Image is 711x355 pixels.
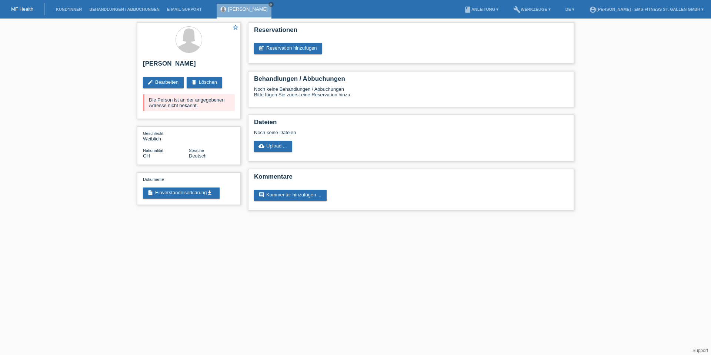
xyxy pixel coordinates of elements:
a: close [268,2,274,7]
h2: Behandlungen / Abbuchungen [254,75,568,86]
i: post_add [258,45,264,51]
a: E-Mail Support [163,7,206,11]
a: buildWerkzeuge ▾ [510,7,554,11]
a: account_circle[PERSON_NAME] - EMS-Fitness St. Gallen GmbH ▾ [585,7,707,11]
i: account_circle [589,6,597,13]
div: Noch keine Behandlungen / Abbuchungen Bitte fügen Sie zuerst eine Reservation hinzu. [254,86,568,103]
div: Die Person ist an der angegebenen Adresse nicht bekannt. [143,94,235,111]
span: Schweiz [143,153,150,159]
i: get_app [207,190,213,196]
a: DE ▾ [562,7,578,11]
i: book [464,6,471,13]
i: edit [147,79,153,85]
a: Support [692,348,708,353]
i: close [269,3,273,6]
h2: [PERSON_NAME] [143,60,235,71]
span: Nationalität [143,148,163,153]
div: Noch keine Dateien [254,130,480,135]
a: deleteLöschen [187,77,222,88]
a: Behandlungen / Abbuchungen [86,7,163,11]
h2: Kommentare [254,173,568,184]
a: Kund*innen [52,7,86,11]
a: [PERSON_NAME] [228,6,268,12]
div: Weiblich [143,130,189,142]
a: MF Health [11,6,33,12]
span: Geschlecht [143,131,163,136]
a: commentKommentar hinzufügen ... [254,190,327,201]
span: Dokumente [143,177,164,182]
i: comment [258,192,264,198]
a: post_addReservation hinzufügen [254,43,322,54]
a: descriptionEinverständniserklärungget_app [143,188,220,199]
a: star_border [232,24,239,32]
span: Deutsch [189,153,207,159]
span: Sprache [189,148,204,153]
i: description [147,190,153,196]
a: editBearbeiten [143,77,184,88]
i: star_border [232,24,239,31]
a: cloud_uploadUpload ... [254,141,292,152]
i: build [513,6,521,13]
i: delete [191,79,197,85]
h2: Reservationen [254,26,568,37]
i: cloud_upload [258,143,264,149]
h2: Dateien [254,119,568,130]
a: bookAnleitung ▾ [460,7,502,11]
